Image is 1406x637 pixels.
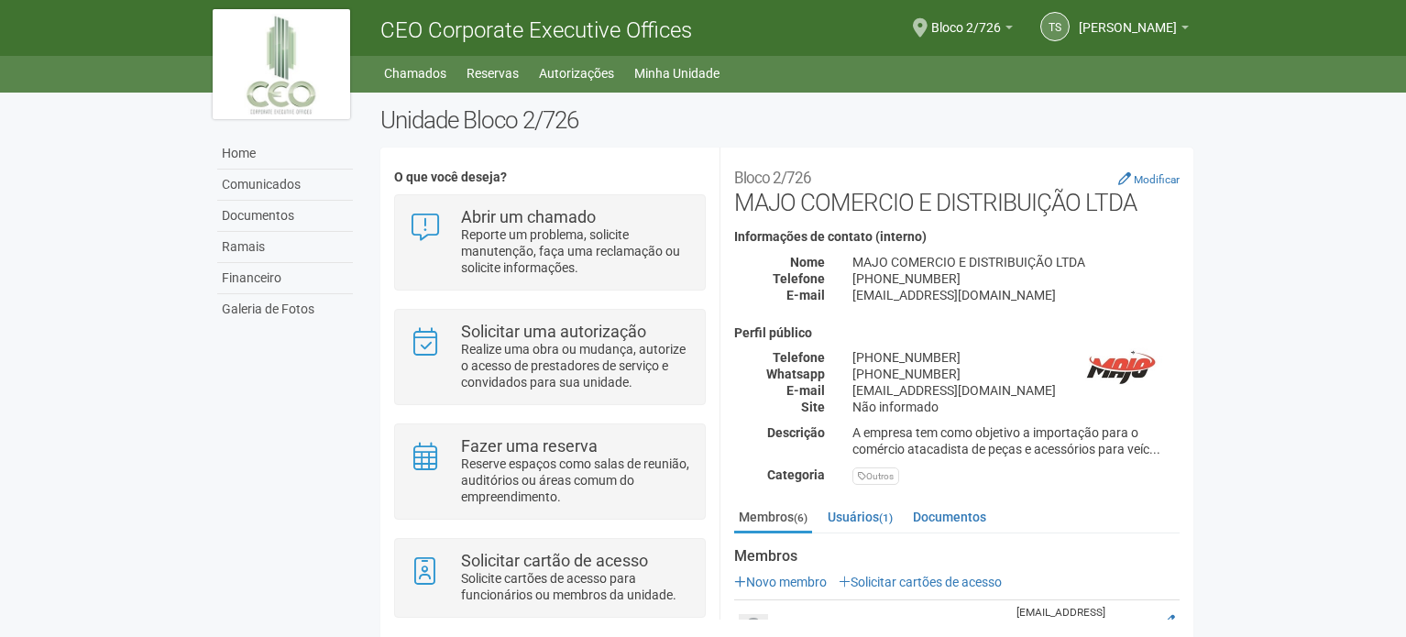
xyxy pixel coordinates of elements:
[839,254,1193,270] div: MAJO COMERCIO E DISTRIBUIÇÃO LTDA
[839,287,1193,303] div: [EMAIL_ADDRESS][DOMAIN_NAME]
[217,138,353,170] a: Home
[461,207,596,226] strong: Abrir um chamado
[634,60,719,86] a: Minha Unidade
[786,383,825,398] strong: E-mail
[461,551,648,570] strong: Solicitar cartão de acesso
[839,382,1193,399] div: [EMAIL_ADDRESS][DOMAIN_NAME]
[801,400,825,414] strong: Site
[734,230,1180,244] h4: Informações de contato (interno)
[931,3,1001,35] span: Bloco 2/726
[539,60,614,86] a: Autorizações
[217,263,353,294] a: Financeiro
[931,23,1013,38] a: Bloco 2/726
[839,424,1193,457] div: A empresa tem como objetivo a importação para o comércio atacadista de peças e acessórios para ve...
[766,367,825,381] strong: Whatsapp
[734,161,1180,216] h2: MAJO COMERCIO E DISTRIBUIÇÃO LTDA
[461,436,598,456] strong: Fazer uma reserva
[908,503,991,531] a: Documentos
[1134,173,1180,186] small: Modificar
[213,9,350,119] img: logo.jpg
[1079,23,1189,38] a: [PERSON_NAME]
[1079,3,1177,35] span: THAMIRES SILVA DOS SANTOS MAGALHÃES
[734,548,1180,565] strong: Membros
[767,467,825,482] strong: Categoria
[734,326,1180,340] h4: Perfil público
[1118,171,1180,186] a: Modificar
[409,438,690,505] a: Fazer uma reserva Reserve espaços como salas de reunião, auditórios ou áreas comum do empreendime...
[839,270,1193,287] div: [PHONE_NUMBER]
[773,350,825,365] strong: Telefone
[773,271,825,286] strong: Telefone
[461,341,691,390] p: Realize uma obra ou mudança, autorize o acesso de prestadores de serviço e convidados para sua un...
[394,170,705,184] h4: O que você deseja?
[794,511,807,524] small: (6)
[734,503,812,533] a: Membros(6)
[461,322,646,341] strong: Solicitar uma autorização
[217,294,353,324] a: Galeria de Fotos
[217,170,353,201] a: Comunicados
[823,503,897,531] a: Usuários(1)
[461,456,691,505] p: Reserve espaços como salas de reunião, auditórios ou áreas comum do empreendimento.
[409,553,690,603] a: Solicitar cartão de acesso Solicite cartões de acesso para funcionários ou membros da unidade.
[852,467,899,485] div: Outros
[790,255,825,269] strong: Nome
[380,106,1193,134] h2: Unidade Bloco 2/726
[380,17,692,43] span: CEO Corporate Executive Offices
[879,511,893,524] small: (1)
[461,570,691,603] p: Solicite cartões de acesso para funcionários ou membros da unidade.
[1164,614,1175,627] a: Editar membro
[461,226,691,276] p: Reporte um problema, solicite manutenção, faça uma reclamação ou solicite informações.
[467,60,519,86] a: Reservas
[839,366,1193,382] div: [PHONE_NUMBER]
[1074,326,1166,418] img: business.png
[1040,12,1070,41] a: TS
[839,575,1002,589] a: Solicitar cartões de acesso
[409,209,690,276] a: Abrir um chamado Reporte um problema, solicite manutenção, faça uma reclamação ou solicite inform...
[384,60,446,86] a: Chamados
[786,288,825,302] strong: E-mail
[839,399,1193,415] div: Não informado
[217,232,353,263] a: Ramais
[409,324,690,390] a: Solicitar uma autorização Realize uma obra ou mudança, autorize o acesso de prestadores de serviç...
[767,425,825,440] strong: Descrição
[734,169,811,187] small: Bloco 2/726
[217,201,353,232] a: Documentos
[734,575,827,589] a: Novo membro
[839,349,1193,366] div: [PHONE_NUMBER]
[1016,605,1148,636] div: [EMAIL_ADDRESS][DOMAIN_NAME]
